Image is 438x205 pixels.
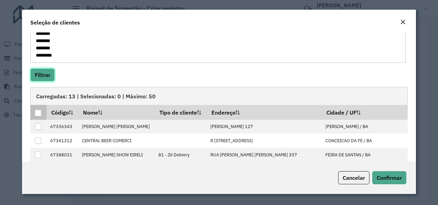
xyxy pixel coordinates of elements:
[322,120,408,134] td: [PERSON_NAME] / BA
[46,148,78,162] td: 67388031
[78,120,155,134] td: [PERSON_NAME] [PERSON_NAME]
[30,87,408,105] div: Carregadas: 13 | Selecionadas: 0 | Máximo: 50
[155,148,207,162] td: 81 - Zé Delivery
[207,148,322,162] td: RUA [PERSON_NAME] [PERSON_NAME] 357
[398,18,408,27] button: Close
[46,105,78,119] th: Código
[46,120,78,134] td: 67336343
[207,120,322,134] td: [PERSON_NAME] 127
[207,134,322,148] td: R [STREET_ADDRESS]
[30,68,55,81] button: Filtrar
[400,19,406,25] em: Fechar
[322,105,408,119] th: Cidade / UF
[343,174,365,181] span: Cancelar
[338,171,369,184] button: Cancelar
[46,134,78,148] td: 67341312
[78,148,155,162] td: [PERSON_NAME] SHOW EIRELI
[377,174,402,181] span: Confirmar
[372,171,406,184] button: Confirmar
[322,148,408,162] td: FEIRA DE SANTAN / BA
[78,105,155,119] th: Nome
[155,105,207,119] th: Tipo de cliente
[78,134,155,148] td: CENTRAL BEER COMERCI
[322,134,408,148] td: CONCEICAO DA FE / BA
[207,105,322,119] th: Endereço
[30,18,80,27] h4: Seleção de clientes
